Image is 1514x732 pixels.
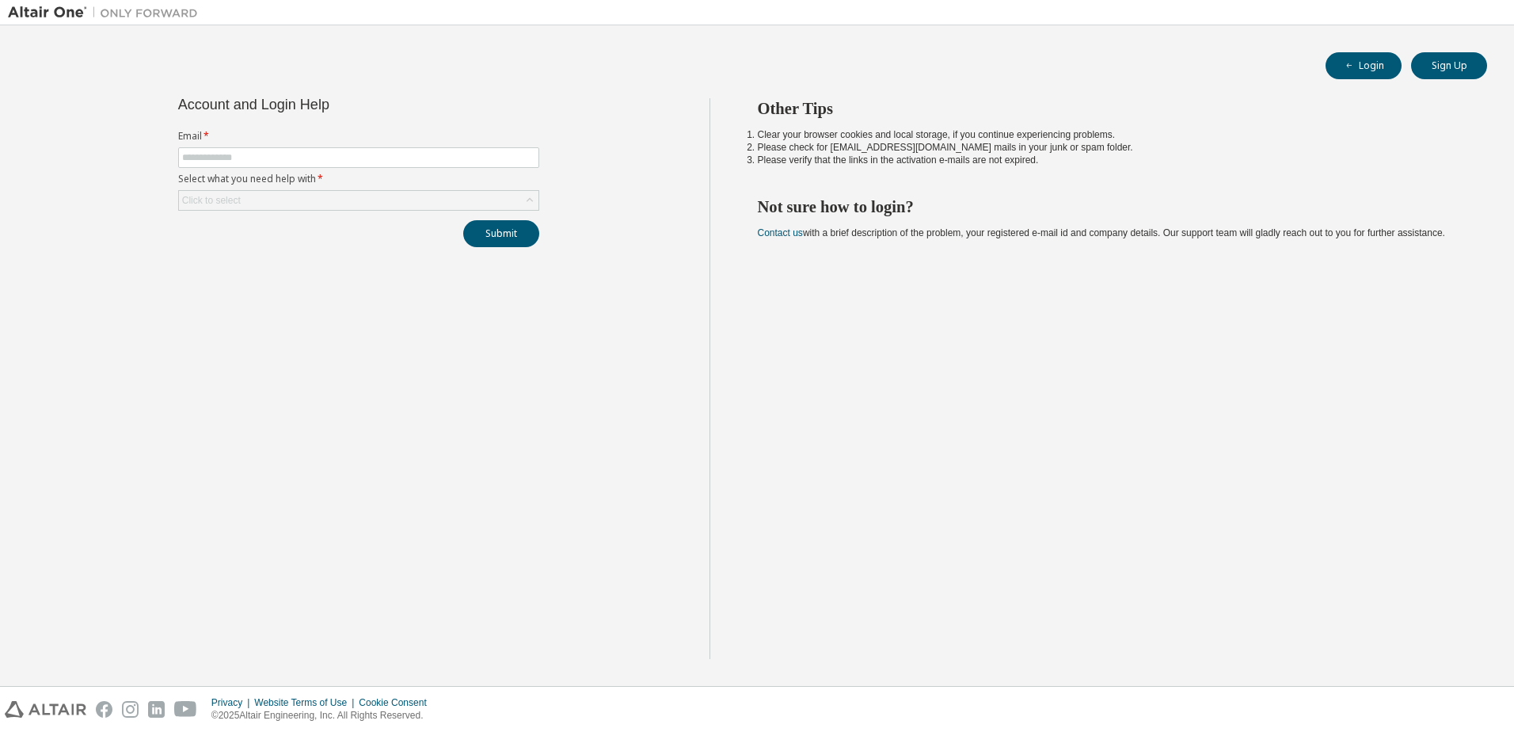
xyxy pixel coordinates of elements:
img: youtube.svg [174,701,197,718]
span: with a brief description of the problem, your registered e-mail id and company details. Our suppo... [758,227,1445,238]
button: Sign Up [1411,52,1487,79]
li: Please verify that the links in the activation e-mails are not expired. [758,154,1459,166]
img: altair_logo.svg [5,701,86,718]
div: Website Terms of Use [254,696,359,709]
p: © 2025 Altair Engineering, Inc. All Rights Reserved. [211,709,436,722]
li: Clear your browser cookies and local storage, if you continue experiencing problems. [758,128,1459,141]
div: Click to select [182,194,241,207]
label: Select what you need help with [178,173,539,185]
img: Altair One [8,5,206,21]
button: Login [1326,52,1402,79]
button: Submit [463,220,539,247]
a: Contact us [758,227,803,238]
div: Cookie Consent [359,696,436,709]
label: Email [178,130,539,143]
img: instagram.svg [122,701,139,718]
img: facebook.svg [96,701,112,718]
div: Account and Login Help [178,98,467,111]
li: Please check for [EMAIL_ADDRESS][DOMAIN_NAME] mails in your junk or spam folder. [758,141,1459,154]
img: linkedin.svg [148,701,165,718]
h2: Other Tips [758,98,1459,119]
div: Click to select [179,191,538,210]
div: Privacy [211,696,254,709]
h2: Not sure how to login? [758,196,1459,217]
